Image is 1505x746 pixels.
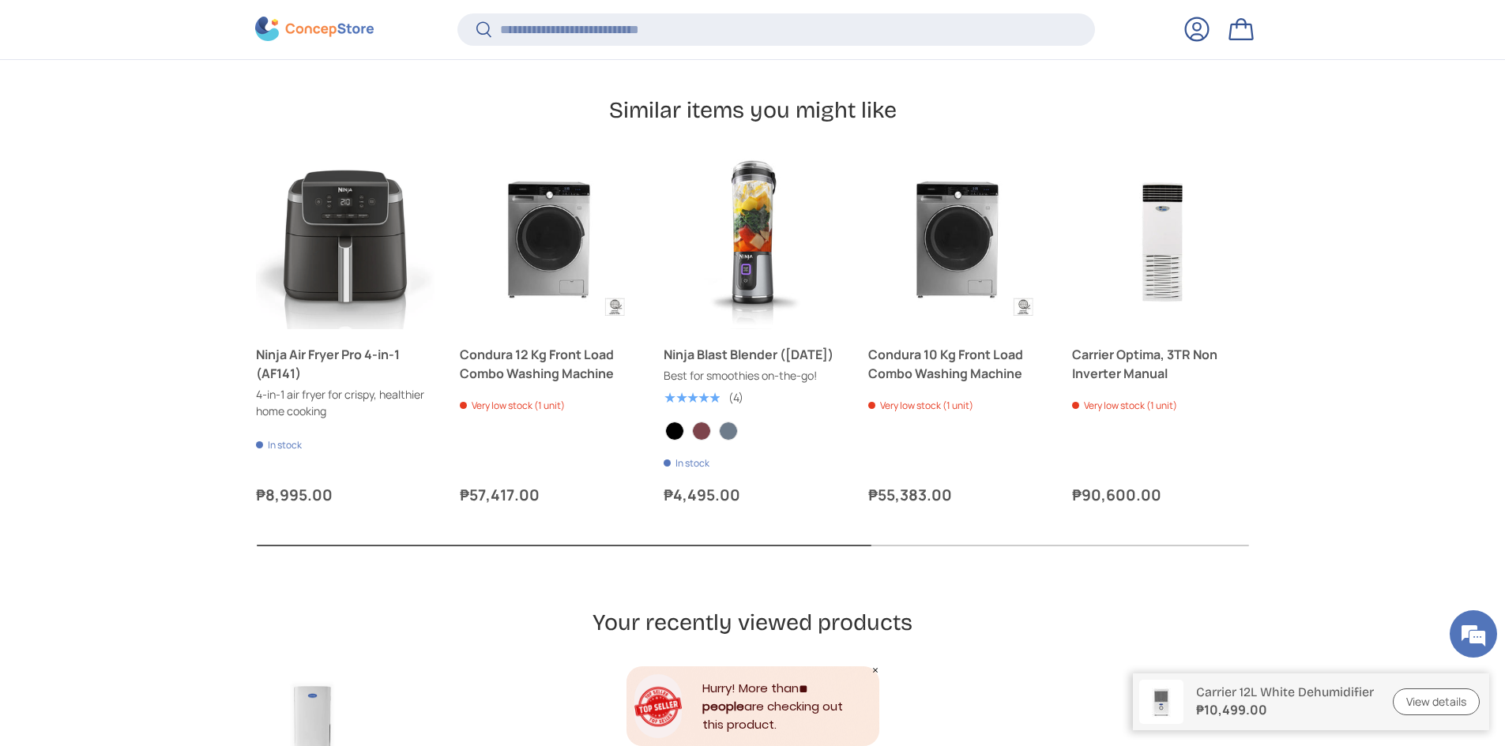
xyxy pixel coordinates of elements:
[1393,688,1480,716] a: View details
[1196,684,1374,699] p: Carrier 12L White Dehumidifier
[460,150,638,328] a: Condura 12 Kg Front Load Combo Washing Machine
[33,199,276,358] span: We are offline. Please leave us a message.
[1196,700,1374,719] strong: ₱10,499.00
[259,8,297,46] div: Minimize live chat window
[255,17,374,42] img: ConcepStore
[1072,345,1251,383] a: Carrier Optima, 3TR Non Inverter Manual
[1072,150,1251,328] a: Carrier Optima, 3TR Non Inverter Manual
[256,150,435,328] a: Ninja Air Fryer Pro 4-in-1 (AF141)
[868,345,1047,383] a: Condura 10 Kg Front Load Combo Washing Machine
[231,486,287,508] em: Submit
[82,88,265,109] div: Leave a message
[255,608,1251,637] h2: Your recently viewed products
[256,345,435,383] a: Ninja Air Fryer Pro 4-in-1 (AF141)
[255,96,1251,125] h2: Similar items you might like
[1139,680,1183,724] img: carrier-dehumidifier-12-liter-full-view-concepstore
[871,666,879,674] div: Close
[664,150,842,328] a: Ninja Blast Blender (BC151)
[460,345,638,383] a: Condura 12 Kg Front Load Combo Washing Machine
[8,431,301,486] textarea: Type your message and click 'Submit'
[868,150,1047,328] a: Condura 10 Kg Front Load Combo Washing Machine
[664,345,842,364] a: Ninja Blast Blender ([DATE])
